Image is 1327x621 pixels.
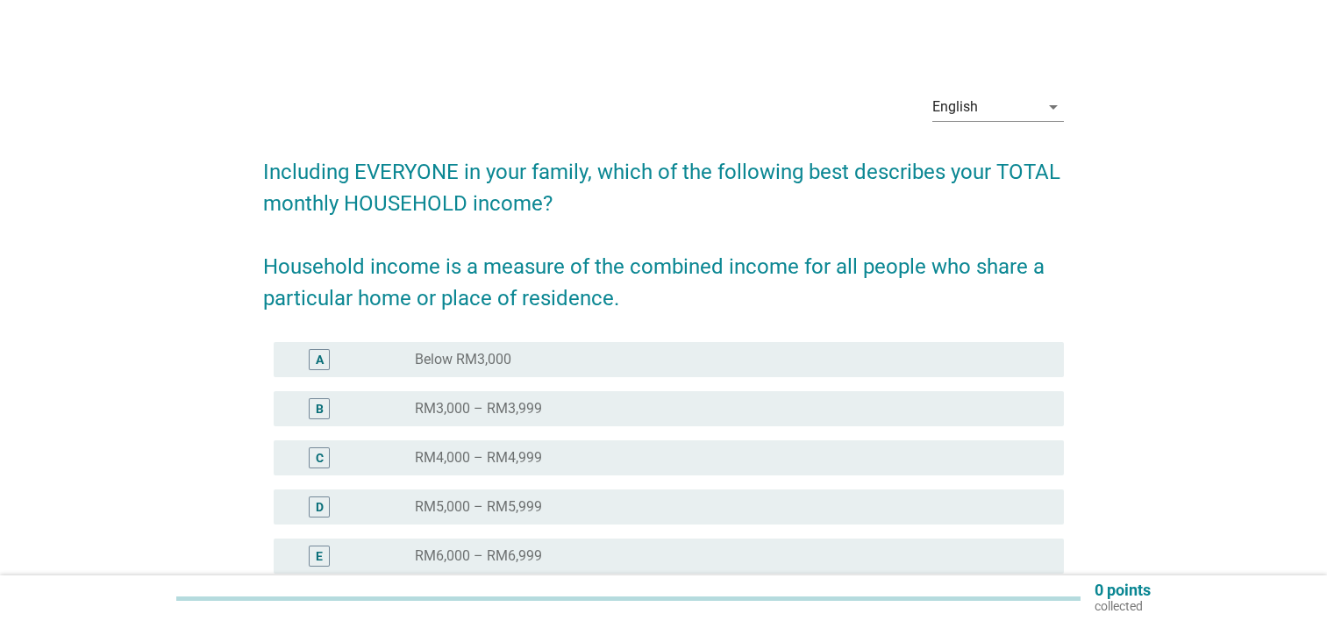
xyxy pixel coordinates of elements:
[415,400,542,418] label: RM3,000 – RM3,999
[1095,598,1151,614] p: collected
[263,139,1064,314] h2: Including EVERYONE in your family, which of the following best describes your TOTAL monthly HOUSE...
[316,400,324,418] div: B
[415,547,542,565] label: RM6,000 – RM6,999
[932,99,978,115] div: English
[1043,96,1064,118] i: arrow_drop_down
[316,351,324,369] div: A
[316,449,324,468] div: C
[415,449,542,467] label: RM4,000 – RM4,999
[415,498,542,516] label: RM5,000 – RM5,999
[316,547,323,566] div: E
[316,498,324,517] div: D
[415,351,511,368] label: Below RM3,000
[1095,582,1151,598] p: 0 points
